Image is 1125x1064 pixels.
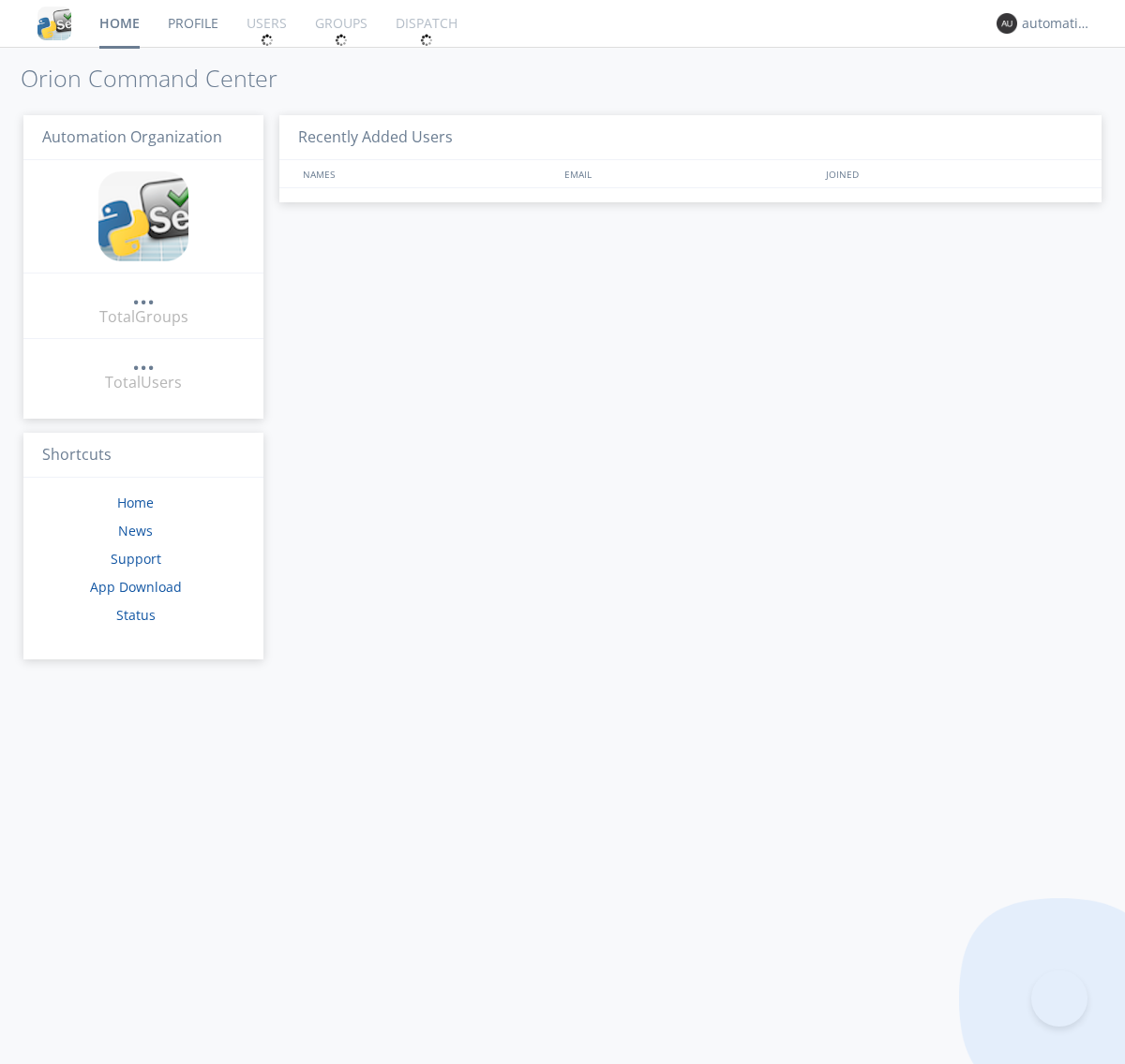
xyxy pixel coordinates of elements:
[132,285,155,306] a: ...
[132,285,155,303] div: ...
[117,494,154,511] a: Home
[116,606,156,624] a: Status
[132,350,155,372] a: ...
[298,160,555,187] div: NAMES
[420,34,433,47] img: spin.svg
[23,433,263,479] h3: Shortcuts
[279,115,1102,161] h3: Recently Added Users
[261,34,274,47] img: spin.svg
[132,350,155,369] div: ...
[335,34,348,47] img: spin.svg
[821,160,1084,187] div: JOINED
[37,7,71,40] img: cddb5a64eb264b2086981ab96f4c1ba7
[99,306,188,328] div: Total Groups
[1031,970,1087,1027] iframe: Toggle Customer Support
[1022,14,1092,33] div: automation+atlas0014
[105,372,182,393] div: Total Users
[111,550,161,568] a: Support
[90,578,182,596] a: App Download
[42,126,222,147] span: Automation Organization
[98,171,188,261] img: cddb5a64eb264b2086981ab96f4c1ba7
[560,160,821,187] div: EMAIL
[118,522,153,539] a: News
[997,13,1017,34] img: 373638.png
